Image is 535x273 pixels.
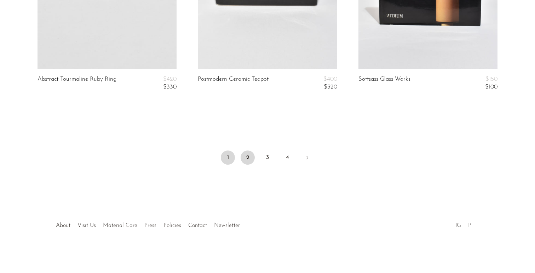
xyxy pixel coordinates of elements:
a: Abstract Tourmaline Ruby Ring [38,76,116,91]
a: Policies [163,223,181,228]
span: $100 [485,84,497,90]
a: Press [144,223,156,228]
a: PT [468,223,474,228]
a: Sottsass Glass Works [358,76,410,91]
a: Next [300,150,314,166]
span: $330 [163,84,177,90]
a: Visit Us [77,223,96,228]
a: IG [455,223,461,228]
a: 3 [260,150,275,165]
a: Postmodern Ceramic Teapot [198,76,269,91]
a: Contact [188,223,207,228]
a: About [56,223,70,228]
span: $320 [324,84,337,90]
span: $150 [485,76,497,82]
ul: Quick links [52,217,243,231]
a: 2 [241,150,255,165]
span: $400 [323,76,337,82]
span: 1 [221,150,235,165]
a: Material Care [103,223,137,228]
a: 4 [280,150,294,165]
ul: Social Medias [452,217,478,231]
span: $420 [163,76,177,82]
